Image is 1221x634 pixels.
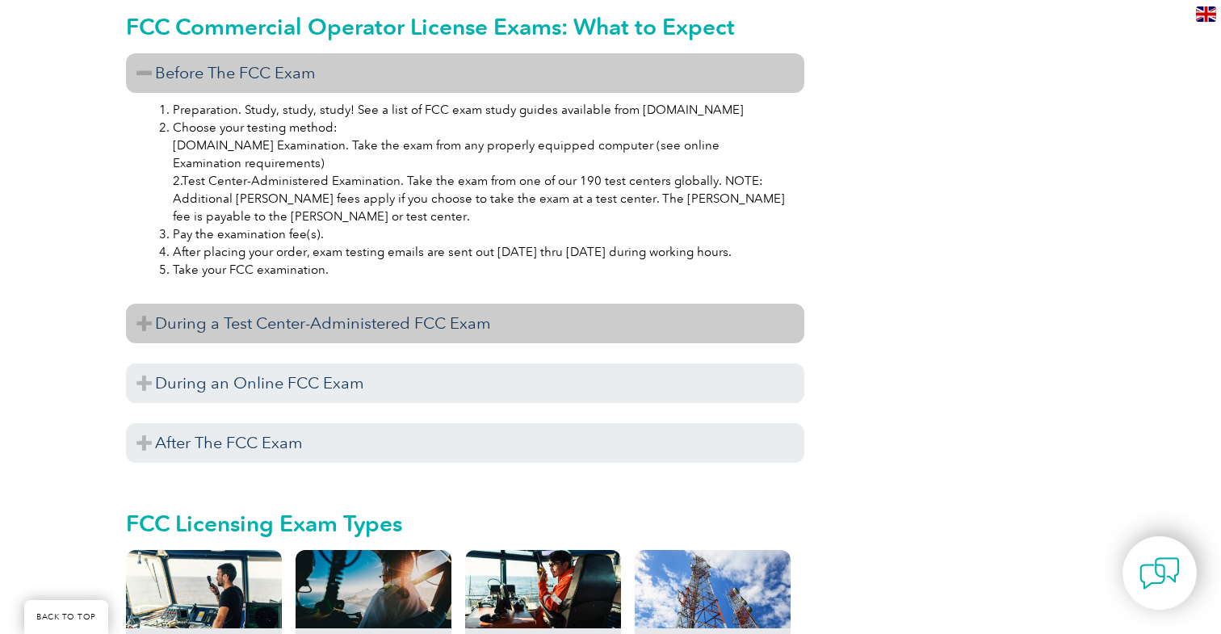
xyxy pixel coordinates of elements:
[126,14,804,40] h2: FCC Commercial Operator License Exams: What to Expect
[126,423,804,463] h3: After The FCC Exam
[1139,553,1180,594] img: contact-chat.png
[24,600,108,634] a: BACK TO TOP
[126,304,804,343] h3: During a Test Center-Administered FCC Exam
[126,53,804,93] h3: Before The FCC Exam
[173,225,790,243] li: Pay the examination fee(s).
[173,119,790,225] li: Choose your testing method: [DOMAIN_NAME] Examination. Take the exam from any properly equipped c...
[173,101,790,119] li: Preparation. Study, study, study! See a list of FCC exam study guides available from [DOMAIN_NAME]
[173,243,790,261] li: After placing your order, exam testing emails are sent out [DATE] thru [DATE] during working hours.
[126,363,804,403] h3: During an Online FCC Exam
[173,261,790,279] li: Take your FCC examination.
[1196,6,1216,22] img: en
[126,510,804,536] h2: FCC Licensing Exam Types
